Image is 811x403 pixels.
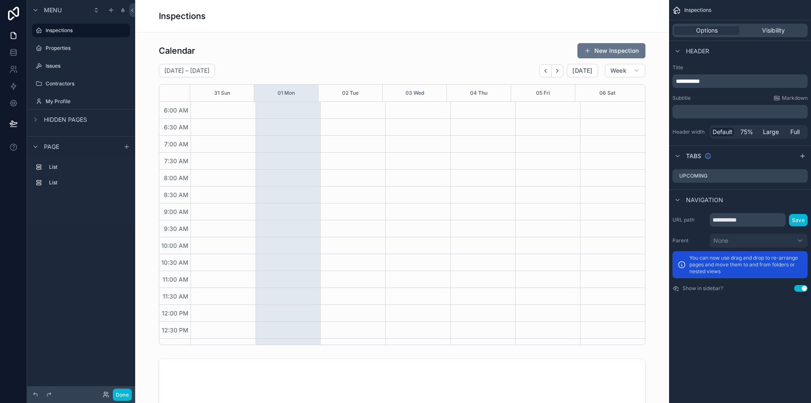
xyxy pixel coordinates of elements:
[32,77,130,90] a: Contractors
[113,389,132,401] button: Done
[46,63,128,69] label: Issues
[679,173,708,179] label: Upcoming
[683,285,723,292] label: Show in sidebar?
[684,7,711,14] span: Inspections
[713,128,732,136] span: Default
[672,105,808,118] div: scrollable content
[672,64,808,71] label: Title
[159,10,206,22] h1: Inspections
[790,128,800,136] span: Full
[46,45,128,52] label: Properties
[773,95,808,101] a: Markdown
[46,80,128,87] label: Contractors
[672,217,706,223] label: URL path
[696,26,718,35] span: Options
[32,24,130,37] a: Inspections
[27,156,135,198] div: scrollable content
[32,95,130,108] a: My Profile
[740,128,753,136] span: 75%
[672,74,808,88] div: scrollable content
[686,47,709,55] span: Header
[46,27,125,34] label: Inspections
[44,115,87,124] span: Hidden pages
[689,255,803,275] p: You can now use drag and drop to re-arrange pages and move them to and from folders or nested views
[32,59,130,73] a: Issues
[32,41,130,55] a: Properties
[763,128,779,136] span: Large
[782,95,808,101] span: Markdown
[762,26,785,35] span: Visibility
[49,164,127,170] label: List
[686,196,723,204] span: Navigation
[789,214,808,226] button: Save
[686,152,701,160] span: Tabs
[46,98,128,105] label: My Profile
[44,143,59,151] span: Page
[672,129,706,135] label: Header width
[49,179,127,186] label: List
[713,236,728,245] span: None
[672,237,706,244] label: Parent
[672,95,691,101] label: Subtitle
[710,233,808,248] button: None
[44,6,62,14] span: Menu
